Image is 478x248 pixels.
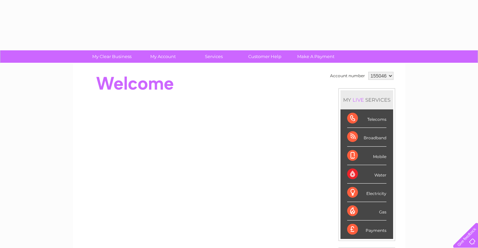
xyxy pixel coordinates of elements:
[347,147,386,165] div: Mobile
[328,70,367,82] td: Account number
[288,50,343,63] a: Make A Payment
[347,128,386,146] div: Broadband
[351,97,365,103] div: LIVE
[347,220,386,239] div: Payments
[237,50,293,63] a: Customer Help
[135,50,191,63] a: My Account
[84,50,140,63] a: My Clear Business
[186,50,242,63] a: Services
[347,184,386,202] div: Electricity
[347,165,386,184] div: Water
[340,90,393,109] div: MY SERVICES
[347,109,386,128] div: Telecoms
[347,202,386,220] div: Gas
